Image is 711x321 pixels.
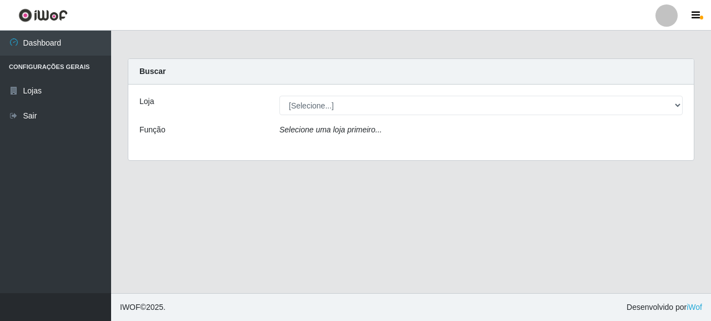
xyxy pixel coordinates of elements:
strong: Buscar [139,67,166,76]
label: Função [139,124,166,136]
span: © 2025 . [120,302,166,313]
label: Loja [139,96,154,107]
a: iWof [687,303,702,312]
i: Selecione uma loja primeiro... [279,125,382,134]
img: CoreUI Logo [18,8,68,22]
span: Desenvolvido por [627,302,702,313]
span: IWOF [120,303,141,312]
